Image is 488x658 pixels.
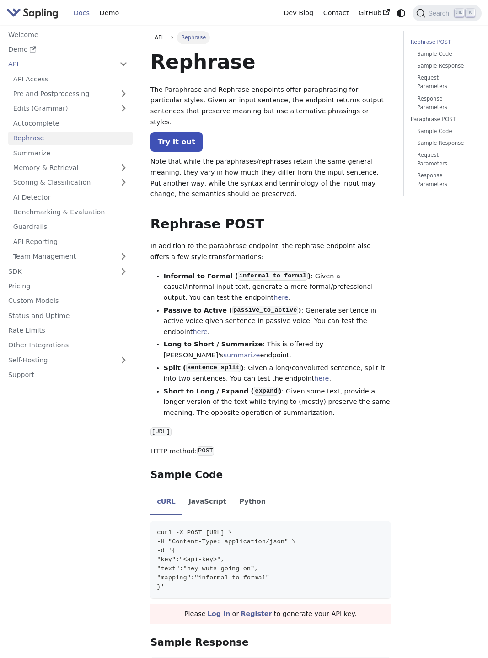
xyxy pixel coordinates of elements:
a: Team Management [8,250,133,263]
strong: Passive to Active ( ) [164,307,301,314]
span: -d '{ [157,547,176,554]
li: : Given a long/convoluted sentence, split it into two sentences. You can test the endpoint . [164,363,391,385]
li: : Given a casual/informal input text, generate a more formal/professional output. You can test th... [164,271,391,303]
a: AI Detector [8,191,133,204]
a: Scoring & Classification [8,176,133,189]
a: Guardrails [8,220,133,233]
a: API [3,58,114,71]
a: Summarize [8,146,133,159]
strong: Long to Short / Summarize [164,340,263,348]
a: Contact [318,6,354,20]
li: : Given some text, provide a longer version of the text while trying to (mostly) preserve the sam... [164,386,391,419]
a: Autocomplete [8,117,133,130]
li: cURL [150,489,182,515]
a: Sample Code [417,127,468,136]
strong: Informal to Formal ( ) [164,272,311,280]
button: Search (Ctrl+K) [413,5,481,21]
a: Log In [208,610,231,617]
li: : Generate sentence in active voice given sentence in passive voice. You can test the endpoint . [164,305,391,338]
a: API [150,31,167,44]
a: Register [241,610,272,617]
a: Rephrase [8,132,133,145]
a: here [314,375,329,382]
span: }' [157,584,164,590]
nav: Breadcrumbs [150,31,391,44]
li: Python [233,489,272,515]
span: Search [425,10,455,17]
a: Status and Uptime [3,309,133,322]
span: "mapping":"informal_to_formal" [157,574,269,581]
a: Other Integrations [3,339,133,352]
kbd: K [466,9,475,17]
a: Sample Response [417,62,468,70]
code: [URL] [150,427,172,436]
div: Please or to generate your API key. [150,604,391,624]
a: Self-Hosting [3,353,133,366]
a: Custom Models [3,294,133,308]
a: Pre and Postprocessing [8,87,133,101]
a: Edits (Grammar) [8,102,133,115]
a: Request Parameters [417,74,468,91]
a: here [193,328,207,335]
span: "key":"<api-key>", [157,556,225,563]
a: API Access [8,72,133,85]
img: Sapling.ai [6,6,59,20]
button: Collapse sidebar category 'API' [114,58,133,71]
a: here [273,294,288,301]
a: SDK [3,265,114,278]
a: Paraphrase POST [411,115,472,124]
a: Rate Limits [3,324,133,337]
a: Sample Code [417,50,468,58]
code: sentence_split [186,363,241,372]
a: Sample Response [417,139,468,148]
a: Support [3,368,133,382]
span: API [155,34,163,41]
li: : This is offered by [PERSON_NAME]'s endpoint. [164,339,391,361]
button: Switch between dark and light mode (currently system mode) [395,6,408,20]
a: Sapling.ai [6,6,62,20]
a: Benchmarking & Evaluation [8,206,133,219]
h3: Sample Response [150,637,391,649]
a: Memory & Retrieval [8,161,133,175]
a: Dev Blog [279,6,318,20]
a: Demo [3,43,133,56]
h2: Rephrase POST [150,216,391,233]
h1: Rephrase [150,49,391,74]
span: curl -X POST [URL] \ [157,529,232,536]
a: Try it out [150,132,203,152]
span: "text":"hey wuts going on", [157,565,258,572]
strong: Short to Long / Expand ( ) [164,387,282,395]
a: Request Parameters [417,151,468,168]
p: Note that while the paraphrases/rephrases retain the same general meaning, they vary in how much ... [150,156,391,200]
a: Pricing [3,280,133,293]
a: Welcome [3,28,133,41]
a: API Reporting [8,235,133,248]
code: passive_to_active [232,306,298,315]
a: GitHub [354,6,394,20]
a: Response Parameters [417,95,468,112]
strong: Split ( ) [164,364,244,371]
a: Demo [95,6,124,20]
span: Rephrase [177,31,210,44]
p: HTTP method: [150,446,391,457]
a: Response Parameters [417,171,468,189]
button: Expand sidebar category 'SDK' [114,265,133,278]
p: In addition to the paraphrase endpoint, the rephrase endpoint also offers a few style transformat... [150,241,391,263]
span: -H "Content-Type: application/json" \ [157,538,295,545]
a: Docs [69,6,95,20]
code: expand [254,387,279,396]
li: JavaScript [182,489,233,515]
a: summarize [224,351,260,359]
code: POST [197,446,215,456]
a: Rephrase POST [411,38,472,47]
h3: Sample Code [150,469,391,481]
p: The Paraphrase and Rephrase endpoints offer paraphrasing for particular styles. Given an input se... [150,85,391,128]
code: informal_to_formal [238,271,307,281]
